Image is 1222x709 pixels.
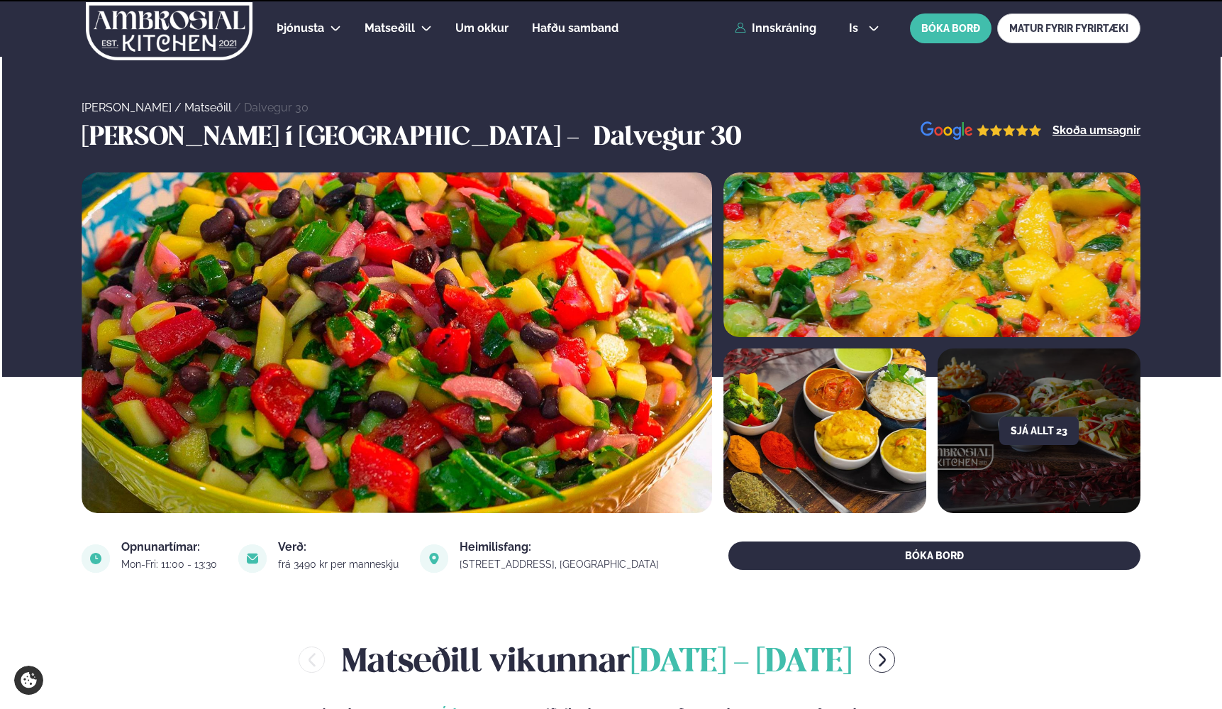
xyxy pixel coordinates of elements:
button: is [838,23,891,34]
button: BÓKA BORÐ [728,542,1140,570]
a: Matseðill [365,20,415,37]
img: image alt [82,544,110,573]
button: Sjá allt 23 [999,417,1079,445]
span: Hafðu samband [532,21,618,35]
img: image alt [238,544,267,573]
a: Matseðill [184,101,231,114]
div: Mon-Fri: 11:00 - 13:30 [121,559,221,570]
a: Um okkur [455,20,509,37]
button: menu-btn-left [299,647,325,673]
span: / [174,101,184,114]
img: image alt [723,172,1140,337]
span: [DATE] - [DATE] [631,647,852,678]
img: image alt [723,348,926,513]
a: [PERSON_NAME] [82,101,172,114]
span: is [849,23,862,34]
span: Þjónusta [277,21,324,35]
h3: Dalvegur 30 [594,121,741,155]
div: Opnunartímar: [121,542,221,553]
span: / [234,101,244,114]
img: image alt [921,121,1042,141]
button: BÓKA BORÐ [910,13,992,43]
img: logo [84,2,254,60]
a: MATUR FYRIR FYRIRTÆKI [997,13,1140,43]
span: Um okkur [455,21,509,35]
a: Dalvegur 30 [244,101,309,114]
div: frá 3490 kr per manneskju [278,559,403,570]
a: link [460,556,663,573]
img: image alt [420,544,448,573]
a: Hafðu samband [532,20,618,37]
span: Matseðill [365,21,415,35]
a: Þjónusta [277,20,324,37]
h2: Matseðill vikunnar [342,637,852,683]
button: menu-btn-right [869,647,895,673]
div: Heimilisfang: [460,542,663,553]
img: image alt [82,172,712,513]
a: Innskráning [735,22,816,35]
a: Cookie settings [14,666,43,695]
h3: [PERSON_NAME] í [GEOGRAPHIC_DATA] - [82,121,587,155]
div: Verð: [278,542,403,553]
a: Skoða umsagnir [1052,125,1140,136]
